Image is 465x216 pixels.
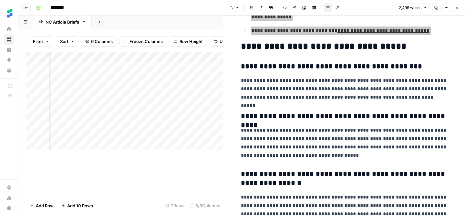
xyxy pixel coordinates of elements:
span: Sort [60,38,68,45]
button: 2,496 words [396,4,430,12]
button: Filter [29,36,53,47]
div: 6/6 Columns [187,200,223,211]
a: Settings [4,182,14,193]
a: NC Article Briefs [33,16,92,28]
button: 6 Columns [81,36,117,47]
span: Add Row [36,202,54,209]
button: Add 10 Rows [57,200,97,211]
span: Row Height [180,38,203,45]
a: Home [4,24,14,34]
button: Freeze Columns [119,36,167,47]
button: Undo [210,36,235,47]
a: Insights [4,45,14,55]
span: Freeze Columns [129,38,163,45]
a: Your Data [4,65,14,76]
span: 6 Columns [91,38,113,45]
button: Row Height [170,36,207,47]
button: Help + Support [4,203,14,213]
div: NC Article Briefs [46,19,79,25]
button: Workspace: Ten Speed [4,5,14,21]
span: Filter [33,38,43,45]
button: Add Row [26,200,57,211]
span: 2,496 words [399,5,421,11]
a: Usage [4,193,14,203]
a: Browse [4,34,14,45]
button: Sort [56,36,78,47]
img: Ten Speed Logo [4,7,15,19]
span: Add 10 Rows [67,202,93,209]
span: Undo [220,38,231,45]
div: 7 Rows [163,200,187,211]
a: Opportunities [4,55,14,65]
